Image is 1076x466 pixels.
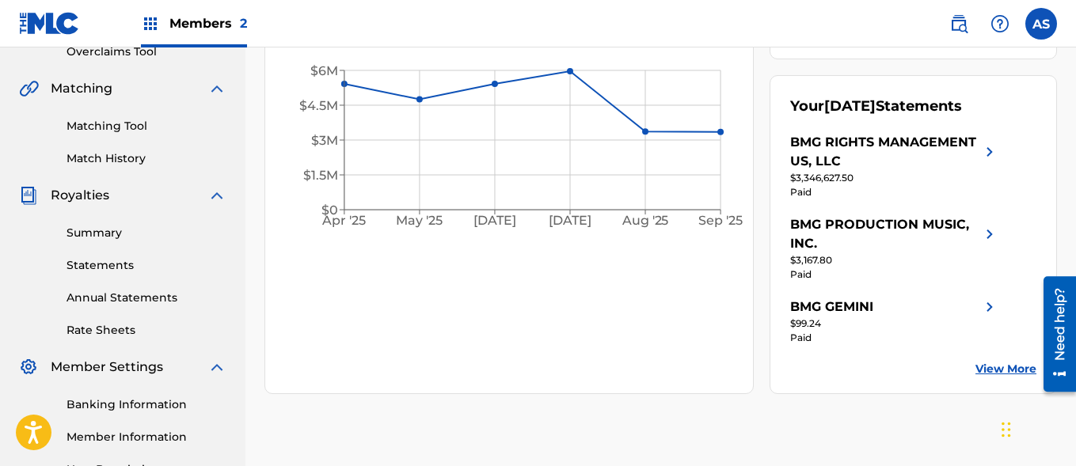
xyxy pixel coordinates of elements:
[790,297,999,345] a: BMG GEMINIright chevron icon$99.24Paid
[984,8,1016,40] div: Help
[790,96,962,117] div: Your Statements
[67,429,226,445] a: Member Information
[322,214,367,229] tspan: Apr '25
[790,331,999,345] div: Paid
[303,168,338,183] tspan: $1.5M
[310,63,338,78] tspan: $6M
[473,214,516,229] tspan: [DATE]
[622,214,669,229] tspan: Aug '25
[990,14,1009,33] img: help
[943,8,975,40] a: Public Search
[790,215,999,282] a: BMG PRODUCTION MUSIC, INC.right chevron icon$3,167.80Paid
[549,214,592,229] tspan: [DATE]
[51,186,109,205] span: Royalties
[299,98,338,113] tspan: $4.5M
[790,297,873,316] div: BMG GEMINI
[699,214,743,229] tspan: Sep '25
[240,16,247,31] span: 2
[790,133,999,199] a: BMG RIGHTS MANAGEMENT US, LLCright chevron icon$3,346,627.50Paid
[67,225,226,241] a: Summary
[311,133,338,148] tspan: $3M
[67,44,226,60] a: Overclaims Tool
[397,214,443,229] tspan: May '25
[141,14,160,33] img: Top Rightsholders
[67,118,226,134] a: Matching Tool
[51,358,163,377] span: Member Settings
[790,316,999,331] div: $99.24
[1002,406,1011,453] div: Drag
[980,133,999,171] img: right chevron icon
[997,390,1076,466] iframe: Chat Widget
[790,215,980,253] div: BMG PRODUCTION MUSIC, INC.
[51,79,112,98] span: Matching
[67,396,226,413] a: Banking Information
[169,14,247,32] span: Members
[19,358,38,377] img: Member Settings
[790,267,999,282] div: Paid
[207,186,226,205] img: expand
[1032,271,1076,398] iframe: Resource Center
[790,171,999,185] div: $3,346,627.50
[67,257,226,274] a: Statements
[980,297,999,316] img: right chevron icon
[207,358,226,377] img: expand
[790,133,980,171] div: BMG RIGHTS MANAGEMENT US, LLC
[790,185,999,199] div: Paid
[207,79,226,98] img: expand
[67,322,226,339] a: Rate Sheets
[824,97,876,115] span: [DATE]
[19,186,38,205] img: Royalties
[949,14,968,33] img: search
[321,203,338,218] tspan: $0
[67,150,226,167] a: Match History
[19,12,80,35] img: MLC Logo
[1025,8,1057,40] div: User Menu
[975,361,1036,377] a: View More
[980,215,999,253] img: right chevron icon
[19,79,39,98] img: Matching
[67,290,226,306] a: Annual Statements
[790,253,999,267] div: $3,167.80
